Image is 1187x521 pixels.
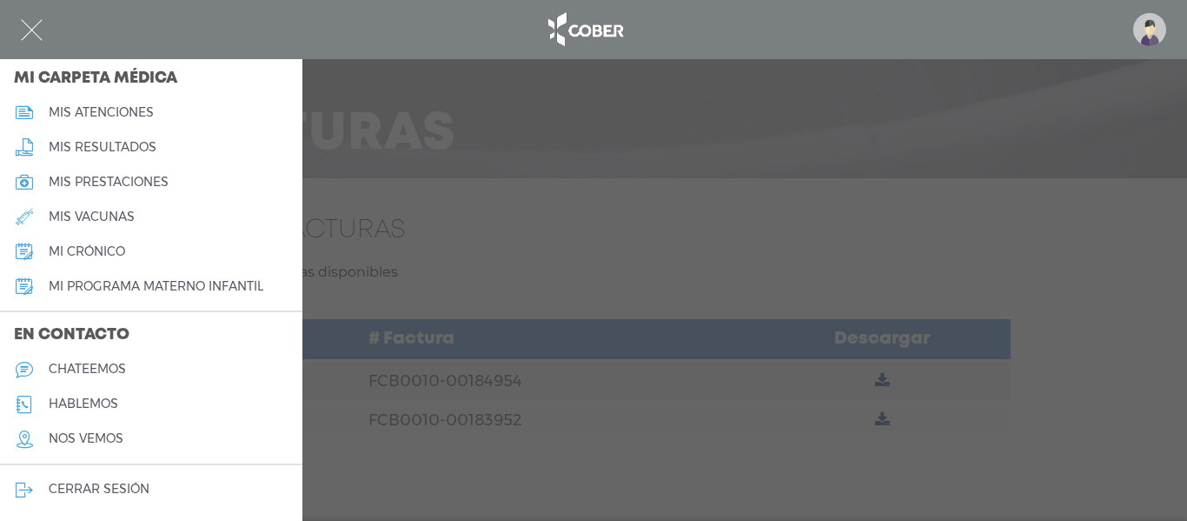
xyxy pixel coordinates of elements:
h5: chateemos [49,362,126,377]
h5: hablemos [49,397,118,411]
h5: mis resultados [49,140,156,155]
h5: cerrar sesión [49,482,149,497]
h5: mis atenciones [49,105,154,120]
h5: mis prestaciones [49,175,169,190]
img: profile-placeholder.svg [1133,13,1166,46]
h5: mi crónico [49,244,125,259]
h5: mi programa materno infantil [49,279,263,294]
h5: mis vacunas [49,210,135,224]
img: logo_cober_home-white.png [539,9,630,50]
h5: nos vemos [49,431,123,446]
img: Cober_menu-close-white.svg [21,19,43,41]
